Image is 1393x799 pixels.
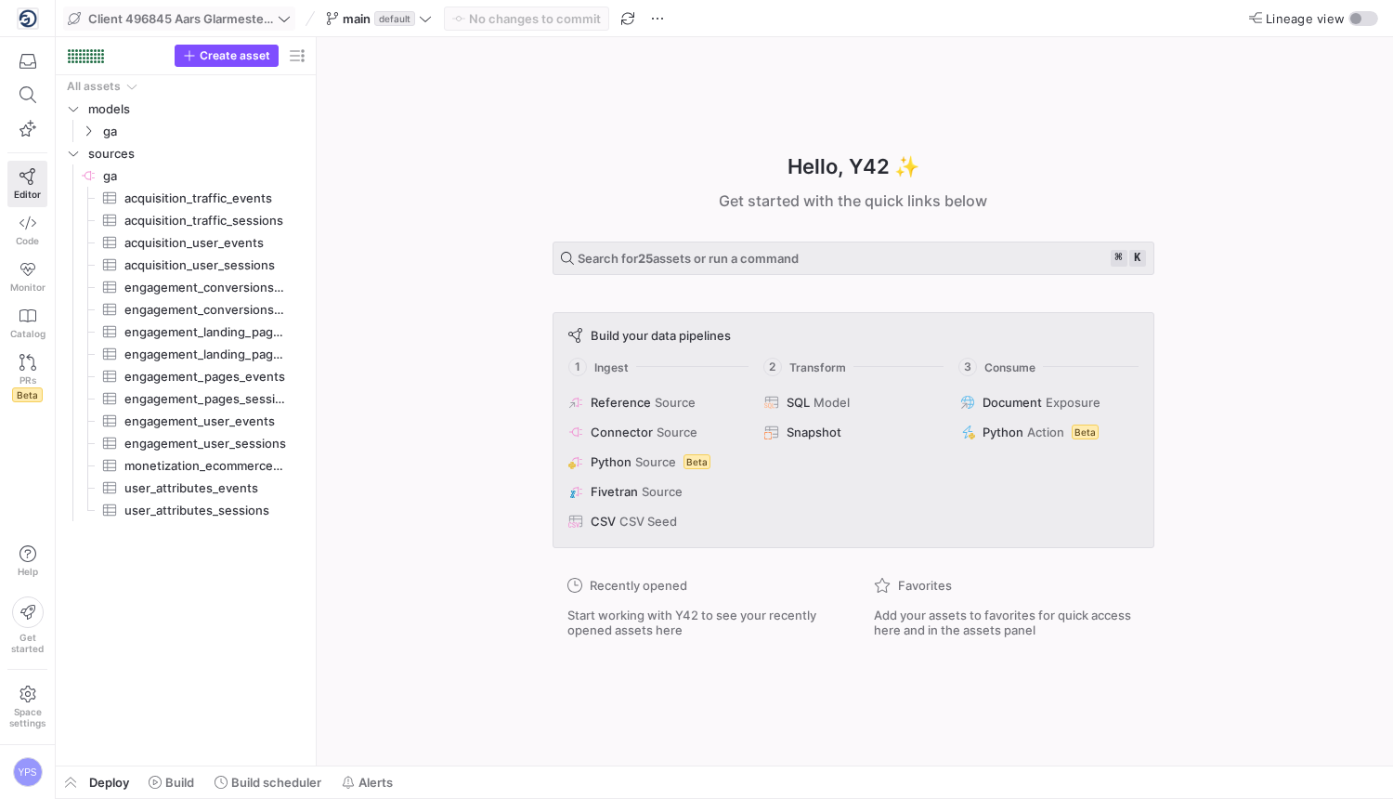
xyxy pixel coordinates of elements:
span: main [343,11,371,26]
div: Press SPACE to select this row. [63,499,308,521]
span: Beta [683,454,710,469]
a: ga​​​​​​​​ [63,164,308,187]
a: PRsBeta [7,347,47,410]
div: Press SPACE to select this row. [63,343,308,365]
span: acquisition_user_events​​​​​​​​​ [124,232,287,254]
span: engagement_landing_pages_sessions​​​​​​​​​ [124,344,287,365]
span: Favorites [898,578,952,593]
span: acquisition_traffic_sessions​​​​​​​​​ [124,210,287,231]
span: engagement_pages_sessions​​​​​​​​​ [124,388,287,410]
button: Create asset [175,45,279,67]
span: Connector [591,425,653,439]
strong: 25 [638,251,653,266]
span: sources [88,143,306,164]
a: engagement_pages_events​​​​​​​​​ [63,365,308,387]
a: engagement_conversions_sessions​​​​​​​​​ [63,298,308,321]
span: Catalog [10,328,46,339]
button: FivetranSource [565,480,749,503]
span: Source [657,425,697,439]
a: https://storage.googleapis.com/y42-prod-data-exchange/images/yakPloC5i6AioCi4fIczWrDfRkcT4LKn1FCT... [7,3,47,34]
button: Alerts [333,766,401,798]
span: Recently opened [590,578,687,593]
span: Fivetran [591,484,638,499]
span: Editor [14,189,41,200]
span: Build [165,775,194,790]
button: Snapshot [761,421,945,443]
span: Lineage view [1266,11,1345,26]
span: Start working with Y42 to see your recently opened assets here [567,608,833,637]
span: CSV Seed [619,514,677,529]
span: acquisition_user_sessions​​​​​​​​​ [124,255,287,276]
span: engagement_user_sessions​​​​​​​​​ [124,433,287,454]
a: engagement_conversions_events​​​​​​​​​ [63,276,308,298]
button: Search for25assets or run a command⌘k [553,242,1154,275]
span: user_attributes_events​​​​​​​​​ [124,478,287,499]
span: Beta [1072,425,1099,439]
span: Source [655,395,696,410]
a: user_attributes_events​​​​​​​​​ [63,477,308,499]
span: Build your data pipelines [591,328,731,343]
span: Action [1027,425,1064,439]
div: Press SPACE to select this row. [63,432,308,454]
a: Spacesettings [7,677,47,737]
a: acquisition_user_sessions​​​​​​​​​ [63,254,308,276]
span: user_attributes_sessions​​​​​​​​​ [124,500,287,521]
span: acquisition_traffic_events​​​​​​​​​ [124,188,287,209]
a: engagement_landing_pages_events​​​​​​​​​ [63,321,308,343]
span: Exposure [1046,395,1100,410]
span: Source [635,454,676,469]
a: Editor [7,161,47,207]
div: Press SPACE to select this row. [63,477,308,499]
div: Press SPACE to select this row. [63,75,308,98]
span: engagement_conversions_sessions​​​​​​​​​ [124,299,287,321]
div: Press SPACE to select this row. [63,142,308,164]
div: Press SPACE to select this row. [63,120,308,142]
span: Help [16,566,39,577]
button: ConnectorSource [565,421,749,443]
button: SQLModel [761,391,945,413]
a: Monitor [7,254,47,300]
span: Get started [11,632,44,654]
kbd: ⌘ [1111,250,1127,267]
span: PRs [20,374,36,386]
span: CSV [591,514,616,529]
a: user_attributes_sessions​​​​​​​​​ [63,499,308,521]
span: Python [591,454,631,469]
div: Press SPACE to select this row. [63,98,308,120]
div: Press SPACE to select this row. [63,454,308,477]
span: Code [16,235,39,246]
a: acquisition_user_events​​​​​​​​​ [63,231,308,254]
button: Build scheduler [206,766,330,798]
a: engagement_landing_pages_sessions​​​​​​​​​ [63,343,308,365]
button: YPS [7,753,47,792]
span: Alerts [358,775,393,790]
div: Press SPACE to select this row. [63,276,308,298]
div: Press SPACE to select this row. [63,164,308,187]
span: Search for assets or run a command [578,251,799,266]
span: default [374,11,415,26]
div: Press SPACE to select this row. [63,410,308,432]
span: Space settings [9,706,46,728]
a: Catalog [7,300,47,347]
span: Beta [12,387,43,402]
kbd: k [1129,250,1146,267]
a: engagement_user_events​​​​​​​​​ [63,410,308,432]
span: Client 496845 Aars Glarmesterforretning ApS [88,11,274,26]
img: https://storage.googleapis.com/y42-prod-data-exchange/images/yakPloC5i6AioCi4fIczWrDfRkcT4LKn1FCT... [19,9,37,28]
span: Build scheduler [231,775,321,790]
span: engagement_conversions_events​​​​​​​​​ [124,277,287,298]
div: YPS [13,757,43,787]
h1: Hello, Y42 ✨ [788,151,919,182]
span: Python [983,425,1023,439]
button: PythonActionBeta [957,421,1141,443]
button: Build [140,766,202,798]
span: engagement_landing_pages_events​​​​​​​​​ [124,321,287,343]
span: ga​​​​​​​​ [103,165,306,187]
span: engagement_pages_events​​​​​​​​​ [124,366,287,387]
a: acquisition_traffic_events​​​​​​​​​ [63,187,308,209]
div: Press SPACE to select this row. [63,254,308,276]
span: Create asset [200,49,270,62]
div: Press SPACE to select this row. [63,365,308,387]
a: engagement_pages_sessions​​​​​​​​​ [63,387,308,410]
span: ga [103,121,306,142]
